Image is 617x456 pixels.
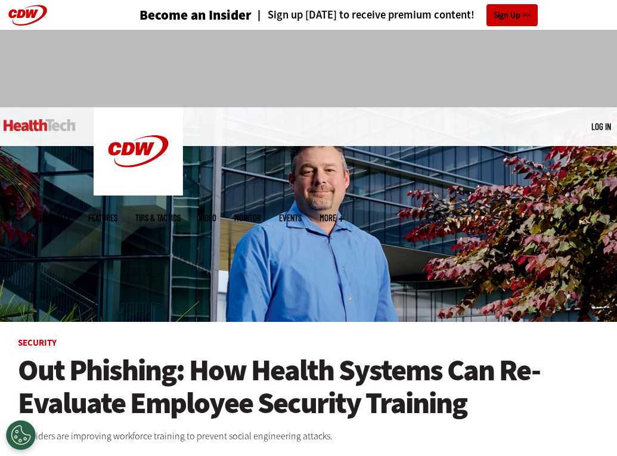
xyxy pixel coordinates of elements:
[486,4,538,26] a: Sign Up
[94,107,183,196] img: Home
[18,429,599,444] p: Providers are improving workforce training to prevent social engineering attacks.
[199,213,216,222] a: Video
[320,213,344,222] span: More
[88,213,117,222] a: Features
[591,121,611,132] a: Log in
[252,10,475,21] a: Sign up [DATE] to receive premium content!
[4,119,76,131] img: Home
[139,8,252,22] a: Become an Insider
[135,213,181,222] a: Tips & Tactics
[591,120,611,133] div: User menu
[6,420,36,450] div: Cookies Settings
[94,186,183,198] a: CDW
[279,213,302,222] a: Events
[39,213,70,222] span: Specialty
[234,213,261,222] a: MonITor
[18,354,599,420] a: Out Phishing: How Health Systems Can Re-Evaluate Employee Security Training
[18,337,57,349] a: Security
[6,420,36,450] button: Open Preferences
[92,42,526,95] iframe: advertisement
